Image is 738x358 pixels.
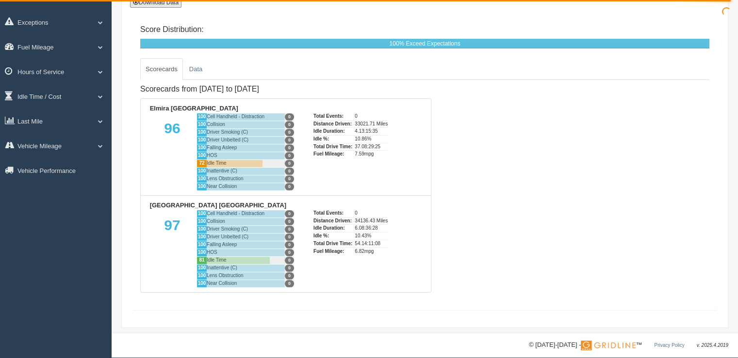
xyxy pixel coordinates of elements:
b: [GEOGRAPHIC_DATA] [GEOGRAPHIC_DATA] [150,202,286,209]
div: 100 [197,280,207,287]
span: 0 [285,218,294,225]
span: 0 [285,241,294,249]
div: Idle %: [313,135,352,143]
div: 100 [197,152,207,159]
div: 6.08:36:28 [355,224,388,232]
span: 0 [285,183,294,190]
div: 96 [148,113,197,190]
span: 0 [285,175,294,183]
div: 81 [197,256,207,264]
div: Fuel Mileage: [313,150,352,158]
div: 100 [197,225,207,233]
span: 0 [285,168,294,175]
h4: Scorecards from [DATE] to [DATE] [140,85,431,93]
div: 100 [197,144,207,152]
div: Idle %: [313,232,352,240]
div: 54.14:11:08 [355,240,388,248]
span: 0 [285,113,294,121]
div: 7.59mpg [355,150,388,158]
span: v. 2025.4.2019 [697,342,728,348]
div: Total Events: [313,210,352,217]
span: 0 [285,272,294,280]
div: 100 [197,218,207,225]
div: 10.86% [355,135,388,143]
div: 33021.71 Miles [355,120,388,128]
a: Scorecards [140,58,183,80]
div: 100 [197,121,207,128]
div: 100 [197,183,207,190]
div: Fuel Mileage: [313,248,352,255]
span: 0 [285,226,294,233]
span: 0 [285,265,294,272]
div: Total Events: [313,113,352,120]
div: 34136.43 Miles [355,217,388,225]
div: Distance Driven: [313,120,352,128]
span: 0 [285,280,294,287]
div: 100 [197,272,207,280]
span: 0 [285,144,294,152]
div: 0 [355,210,388,217]
div: © [DATE]-[DATE] - ™ [529,340,728,350]
div: 72 [197,159,207,167]
div: 100 [197,249,207,256]
span: 0 [285,121,294,128]
a: Privacy Policy [654,342,684,348]
div: 100 [197,264,207,272]
div: Idle Duration: [313,224,352,232]
span: 0 [285,129,294,136]
div: Total Drive Time: [313,240,352,248]
div: 37.08:29:25 [355,143,388,151]
img: Gridline [581,341,636,350]
span: 0 [285,249,294,256]
div: Distance Driven: [313,217,352,225]
div: Idle Duration: [313,127,352,135]
div: 100 [197,128,207,136]
span: 0 [285,160,294,167]
div: 4.13:15:35 [355,127,388,135]
div: 100 [197,167,207,175]
div: Total Drive Time: [313,143,352,151]
span: 0 [285,233,294,241]
span: 0 [285,210,294,218]
div: 100 [197,233,207,241]
div: 10.43% [355,232,388,240]
span: 0 [285,152,294,159]
span: 100% Exceed Expectations [389,40,460,47]
span: 0 [285,137,294,144]
div: 100 [197,210,207,218]
h4: Score Distribution: [140,25,709,34]
div: 0 [355,113,388,120]
div: 97 [148,210,197,287]
b: Elmira [GEOGRAPHIC_DATA] [150,105,238,112]
div: 100 [197,113,207,121]
div: 6.82mpg [355,248,388,255]
a: Data [184,58,208,80]
div: 100 [197,241,207,249]
span: 0 [285,257,294,264]
div: 100 [197,175,207,183]
div: 100 [197,136,207,144]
